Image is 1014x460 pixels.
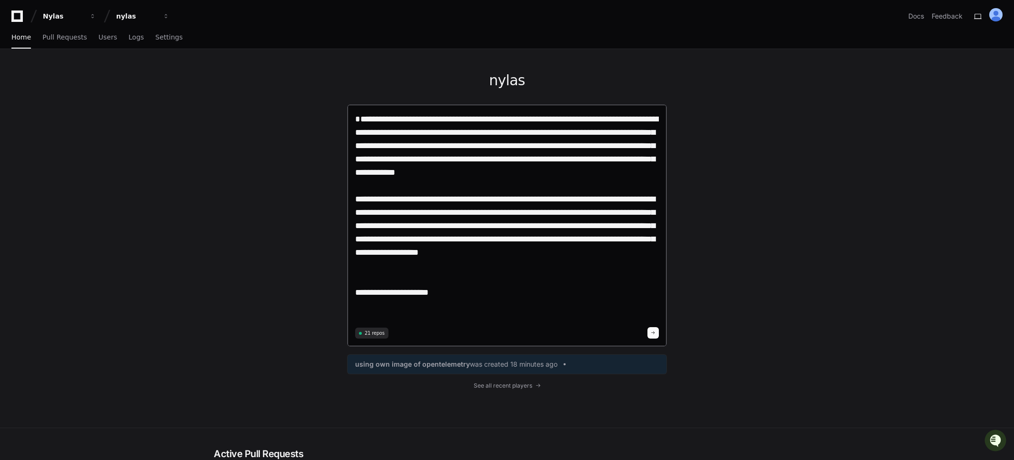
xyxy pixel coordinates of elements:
a: Docs [908,11,924,21]
a: Users [99,27,117,49]
span: Pylon [95,100,115,107]
img: ALV-UjUTLTKDo2-V5vjG4wR1buipwogKm1wWuvNrTAMaancOL2w8d8XiYMyzUPCyapUwVg1DhQ_h_MBM3ufQigANgFbfgRVfo... [989,8,1003,21]
button: Nylas [39,8,100,25]
span: was created 18 minutes ago [470,360,557,369]
a: Home [11,27,31,49]
button: nylas [112,8,173,25]
a: Logs [129,27,144,49]
button: Feedback [932,11,963,21]
a: Powered byPylon [67,100,115,107]
span: See all recent players [474,382,532,390]
div: Start new chat [32,71,156,80]
button: Start new chat [162,74,173,85]
span: Users [99,34,117,40]
div: Welcome [10,38,173,53]
a: Pull Requests [42,27,87,49]
div: Nylas [43,11,84,21]
div: nylas [116,11,157,21]
span: 21 repos [365,330,385,337]
a: using own image of opentelemetrywas created 18 minutes ago [355,360,659,369]
a: Settings [155,27,182,49]
h1: nylas [347,72,667,89]
iframe: Open customer support [984,429,1009,454]
div: We're available if you need us! [32,80,120,88]
span: Settings [155,34,182,40]
img: 1756235613930-3d25f9e4-fa56-45dd-b3ad-e072dfbd1548 [10,71,27,88]
a: See all recent players [347,382,667,390]
span: Home [11,34,31,40]
span: Logs [129,34,144,40]
img: PlayerZero [10,10,29,29]
span: using own image of opentelemetry [355,360,470,369]
span: Pull Requests [42,34,87,40]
